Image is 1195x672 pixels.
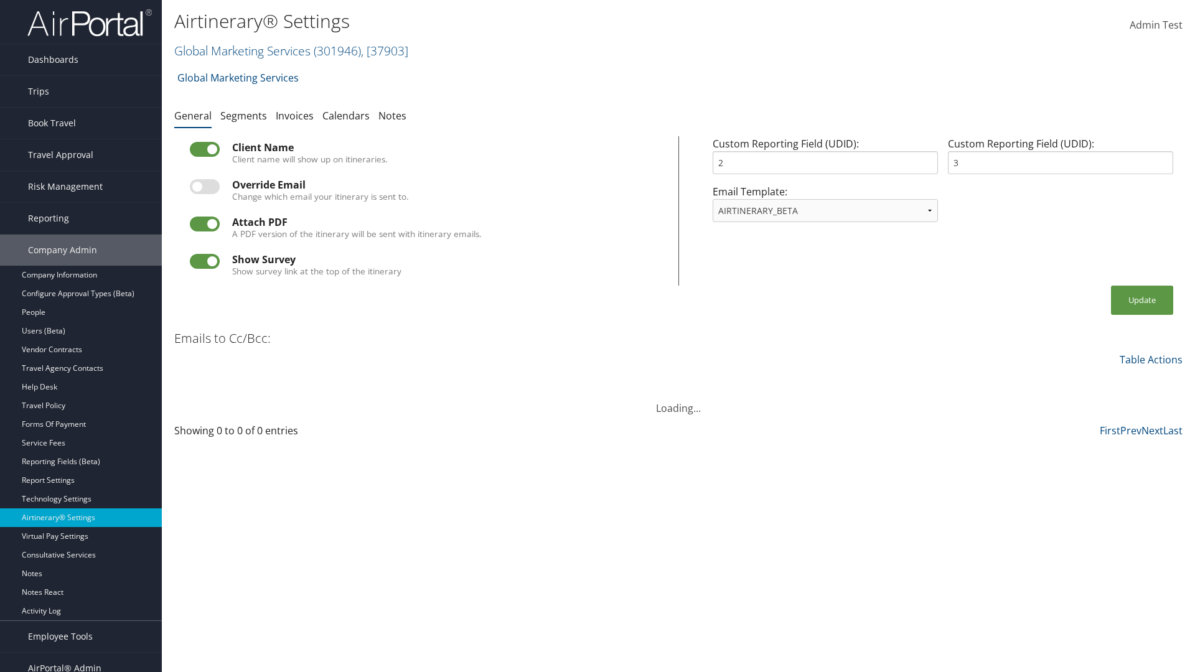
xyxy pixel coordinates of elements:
a: Last [1163,424,1183,437]
label: Show survey link at the top of the itinerary [232,265,401,278]
div: Loading... [174,386,1183,416]
a: Global Marketing Services [177,65,299,90]
div: Client Name [232,142,663,153]
a: Admin Test [1130,6,1183,45]
h3: Emails to Cc/Bcc: [174,330,271,347]
label: Client name will show up on itineraries. [232,153,388,166]
span: Risk Management [28,171,103,202]
div: Showing 0 to 0 of 0 entries [174,423,419,444]
a: Invoices [276,109,314,123]
span: ( 301946 ) [314,42,361,59]
button: Update [1111,286,1173,315]
a: Prev [1120,424,1141,437]
span: Book Travel [28,108,76,139]
span: Dashboards [28,44,78,75]
div: Override Email [232,179,663,190]
label: A PDF version of the itinerary will be sent with itinerary emails. [232,228,482,240]
img: airportal-logo.png [27,8,152,37]
div: Attach PDF [232,217,663,228]
span: Employee Tools [28,621,93,652]
a: Table Actions [1120,353,1183,366]
a: Segments [220,109,267,123]
span: , [ 37903 ] [361,42,408,59]
a: Next [1141,424,1163,437]
div: Show Survey [232,254,663,265]
a: First [1100,424,1120,437]
span: Trips [28,76,49,107]
span: Travel Approval [28,139,93,170]
h1: Airtinerary® Settings [174,8,846,34]
div: Email Template: [708,184,943,232]
span: Reporting [28,203,69,234]
div: Custom Reporting Field (UDID): [943,136,1178,184]
label: Change which email your itinerary is sent to. [232,190,409,203]
a: Notes [378,109,406,123]
div: Custom Reporting Field (UDID): [708,136,943,184]
span: Company Admin [28,235,97,266]
a: General [174,109,212,123]
a: Global Marketing Services [174,42,408,59]
a: Calendars [322,109,370,123]
span: Admin Test [1130,18,1183,32]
